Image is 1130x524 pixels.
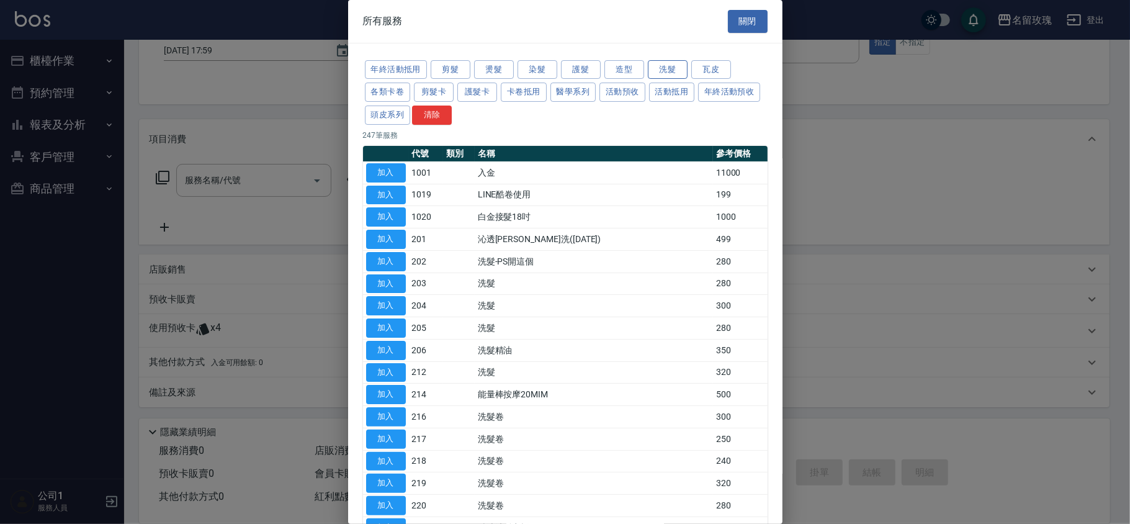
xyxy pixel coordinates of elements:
button: 燙髮 [474,60,514,79]
button: 加入 [366,230,406,249]
button: 活動預收 [599,83,645,102]
td: 洗髮 [475,361,713,384]
td: 280 [713,250,768,273]
td: 能量棒按摩20MIM [475,384,713,406]
button: 關閉 [728,10,768,33]
button: 年終活動抵用 [365,60,427,79]
button: 護髮 [561,60,601,79]
td: 洗髮卷 [475,495,713,517]
td: 218 [409,450,444,472]
td: 217 [409,428,444,450]
button: 清除 [412,106,452,125]
button: 加入 [366,385,406,404]
td: 洗髮卷 [475,428,713,450]
button: 造型 [604,60,644,79]
td: 入金 [475,161,713,184]
td: 1001 [409,161,444,184]
th: 名稱 [475,146,713,162]
td: 219 [409,472,444,495]
button: 加入 [366,318,406,338]
td: 沁透[PERSON_NAME]洗([DATE]) [475,228,713,251]
button: 剪髮卡 [414,83,454,102]
td: 11000 [713,161,768,184]
td: 240 [713,450,768,472]
span: 所有服務 [363,15,403,27]
button: 加入 [366,407,406,427]
th: 代號 [409,146,444,162]
td: 300 [713,295,768,317]
td: 洗髮 [475,295,713,317]
button: 加入 [366,452,406,471]
td: 212 [409,361,444,384]
button: 醫學系列 [550,83,596,102]
td: 280 [713,273,768,295]
td: 206 [409,339,444,361]
td: 洗髮卷 [475,406,713,428]
button: 加入 [366,430,406,449]
td: 320 [713,361,768,384]
button: 加入 [366,207,406,227]
td: 280 [713,317,768,340]
button: 活動抵用 [649,83,695,102]
td: 1019 [409,184,444,206]
button: 各類卡卷 [365,83,411,102]
td: 202 [409,250,444,273]
button: 加入 [366,474,406,493]
td: 洗髮精油 [475,339,713,361]
td: 500 [713,384,768,406]
td: 350 [713,339,768,361]
button: 剪髮 [431,60,470,79]
td: 洗髮卷 [475,450,713,472]
th: 參考價格 [713,146,768,162]
td: 199 [713,184,768,206]
button: 加入 [366,296,406,315]
button: 加入 [366,163,406,183]
td: 499 [713,228,768,251]
td: 250 [713,428,768,450]
td: 320 [713,472,768,495]
td: 216 [409,406,444,428]
button: 護髮卡 [457,83,497,102]
td: 洗髮卷 [475,472,713,495]
td: 214 [409,384,444,406]
td: 300 [713,406,768,428]
button: 加入 [366,363,406,382]
td: 洗髮 [475,273,713,295]
button: 頭皮系列 [365,106,411,125]
th: 類別 [443,146,474,162]
td: 1000 [713,206,768,228]
button: 加入 [366,186,406,205]
td: 201 [409,228,444,251]
button: 加入 [366,274,406,294]
p: 247 筆服務 [363,130,768,141]
td: 205 [409,317,444,340]
button: 加入 [366,496,406,515]
button: 卡卷抵用 [501,83,547,102]
td: 1020 [409,206,444,228]
button: 染髮 [518,60,557,79]
td: 白金接髮18吋 [475,206,713,228]
button: 年終活動預收 [698,83,760,102]
button: 瓦皮 [691,60,731,79]
td: 220 [409,495,444,517]
td: 280 [713,495,768,517]
button: 加入 [366,252,406,271]
td: 洗髮 [475,317,713,340]
td: LINE酷卷使用 [475,184,713,206]
td: 203 [409,273,444,295]
td: 204 [409,295,444,317]
button: 加入 [366,341,406,360]
button: 洗髮 [648,60,688,79]
td: 洗髮-PS開這個 [475,250,713,273]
